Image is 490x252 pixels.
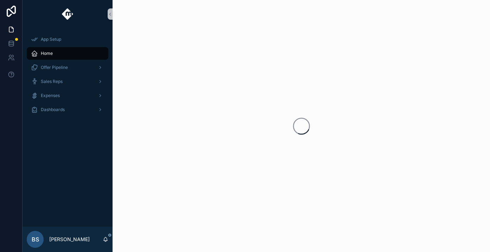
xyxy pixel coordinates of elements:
[27,89,108,102] a: Expenses
[62,8,74,20] img: App logo
[27,103,108,116] a: Dashboards
[41,37,61,42] span: App Setup
[41,79,63,84] span: Sales Reps
[41,51,53,56] span: Home
[49,236,90,243] p: [PERSON_NAME]
[27,61,108,74] a: Offer Pipeline
[41,93,60,98] span: Expenses
[27,33,108,46] a: App Setup
[27,47,108,60] a: Home
[32,235,39,244] span: BS
[27,75,108,88] a: Sales Reps
[41,107,65,112] span: Dashboards
[41,65,68,70] span: Offer Pipeline
[23,28,113,125] div: scrollable content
